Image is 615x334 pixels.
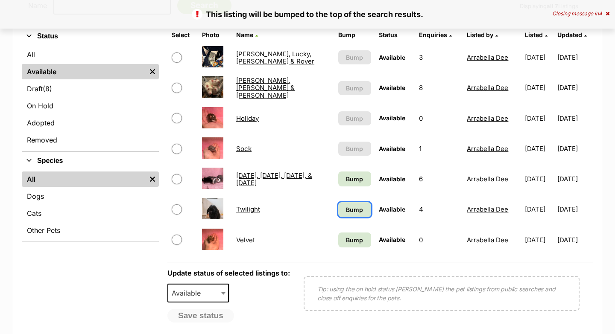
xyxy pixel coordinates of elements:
[379,114,405,122] span: Available
[335,28,374,42] th: Bump
[236,31,258,38] a: Name
[521,195,556,224] td: [DATE]
[236,145,252,153] a: Sock
[338,202,371,217] a: Bump
[525,31,543,38] span: Listed
[338,50,371,64] button: Bump
[236,76,295,99] a: [PERSON_NAME], [PERSON_NAME] & [PERSON_NAME]
[467,31,498,38] a: Listed by
[521,43,556,72] td: [DATE]
[379,84,405,91] span: Available
[22,64,146,79] a: Available
[338,81,371,95] button: Bump
[557,195,592,224] td: [DATE]
[525,31,548,38] a: Listed
[467,31,493,38] span: Listed by
[346,144,363,153] span: Bump
[521,104,556,133] td: [DATE]
[236,114,259,122] a: Holiday
[9,9,606,20] p: This listing will be bumped to the top of the search results.
[43,84,52,94] span: (8)
[22,115,159,131] a: Adopted
[557,73,592,102] td: [DATE]
[22,45,159,151] div: Status
[22,81,159,96] a: Draft
[467,236,508,244] a: Arrabella Dee
[467,145,508,153] a: Arrabella Dee
[416,134,463,163] td: 1
[416,164,463,194] td: 6
[416,104,463,133] td: 0
[338,111,371,125] button: Bump
[22,170,159,241] div: Species
[22,47,159,62] a: All
[416,43,463,72] td: 3
[146,171,159,187] a: Remove filter
[379,175,405,183] span: Available
[146,64,159,79] a: Remove filter
[168,28,198,42] th: Select
[557,104,592,133] td: [DATE]
[346,205,363,214] span: Bump
[416,225,463,255] td: 0
[167,284,229,302] span: Available
[379,145,405,152] span: Available
[22,155,159,166] button: Species
[236,171,312,187] a: [DATE], [DATE], [DATE], & [DATE]
[22,132,159,148] a: Removed
[467,114,508,122] a: Arrabella Dee
[375,28,415,42] th: Status
[346,53,363,62] span: Bump
[379,236,405,243] span: Available
[236,236,255,244] a: Velvet
[22,98,159,113] a: On Hold
[521,73,556,102] td: [DATE]
[557,225,592,255] td: [DATE]
[338,142,371,156] button: Bump
[416,195,463,224] td: 4
[521,164,556,194] td: [DATE]
[521,225,556,255] td: [DATE]
[552,11,609,17] div: Closing message in
[467,175,508,183] a: Arrabella Dee
[338,232,371,247] a: Bump
[236,205,260,213] a: Twilight
[467,84,508,92] a: Arrabella Dee
[557,164,592,194] td: [DATE]
[168,287,209,299] span: Available
[167,269,290,277] label: Update status of selected listings to:
[236,50,314,65] a: [PERSON_NAME], Lucky, [PERSON_NAME] & Rover
[338,171,371,186] a: Bump
[346,235,363,244] span: Bump
[599,10,602,17] span: 4
[22,171,146,187] a: All
[379,206,405,213] span: Available
[416,73,463,102] td: 8
[557,134,592,163] td: [DATE]
[22,31,159,42] button: Status
[521,134,556,163] td: [DATE]
[467,53,508,61] a: Arrabella Dee
[419,31,452,38] a: Enquiries
[199,28,232,42] th: Photo
[346,84,363,93] span: Bump
[346,174,363,183] span: Bump
[379,54,405,61] span: Available
[236,31,253,38] span: Name
[419,31,447,38] span: translation missing: en.admin.listings.index.attributes.enquiries
[22,223,159,238] a: Other Pets
[317,285,566,302] p: Tip: using the on hold status [PERSON_NAME] the pet listings from public searches and close off e...
[557,31,582,38] span: Updated
[22,206,159,221] a: Cats
[467,205,508,213] a: Arrabella Dee
[167,309,234,322] button: Save status
[557,43,592,72] td: [DATE]
[557,31,587,38] a: Updated
[22,189,159,204] a: Dogs
[346,114,363,123] span: Bump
